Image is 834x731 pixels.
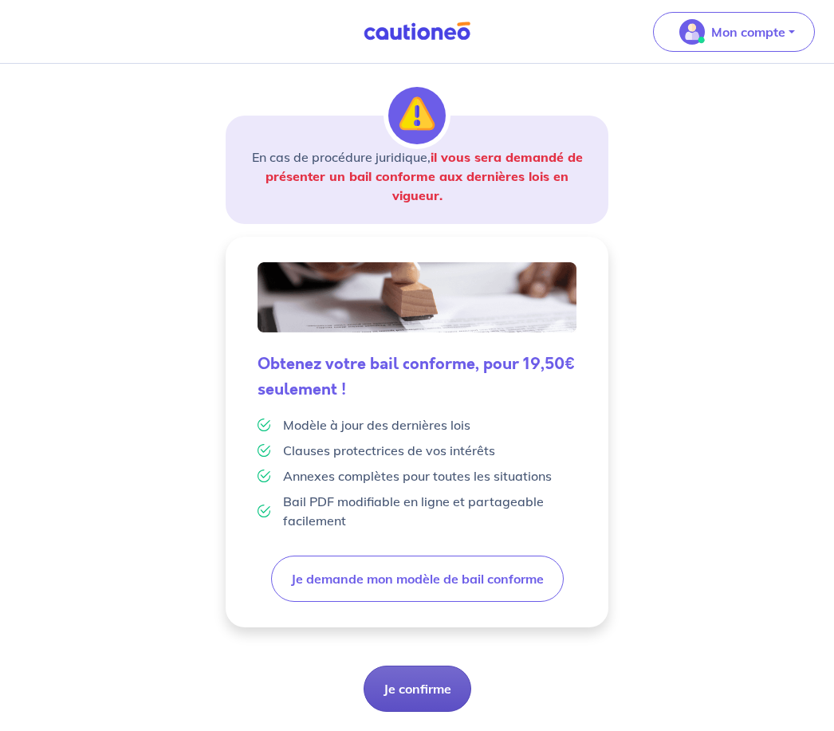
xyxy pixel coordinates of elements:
[711,22,785,41] p: Mon compte
[679,19,705,45] img: illu_account_valid_menu.svg
[388,87,446,144] img: illu_alert.svg
[283,492,576,530] p: Bail PDF modifiable en ligne et partageable facilement
[258,262,576,332] img: valid-lease.png
[283,441,495,460] p: Clauses protectrices de vos intérêts
[283,466,552,485] p: Annexes complètes pour toutes les situations
[245,147,589,205] p: En cas de procédure juridique,
[283,415,470,434] p: Modèle à jour des dernières lois
[258,352,576,403] h5: Obtenez votre bail conforme, pour 19,50€ seulement !
[266,149,583,203] strong: il vous sera demandé de présenter un bail conforme aux dernières lois en vigueur.
[653,12,815,52] button: illu_account_valid_menu.svgMon compte
[357,22,477,41] img: Cautioneo
[271,556,564,602] button: Je demande mon modèle de bail conforme
[364,666,471,712] button: Je confirme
